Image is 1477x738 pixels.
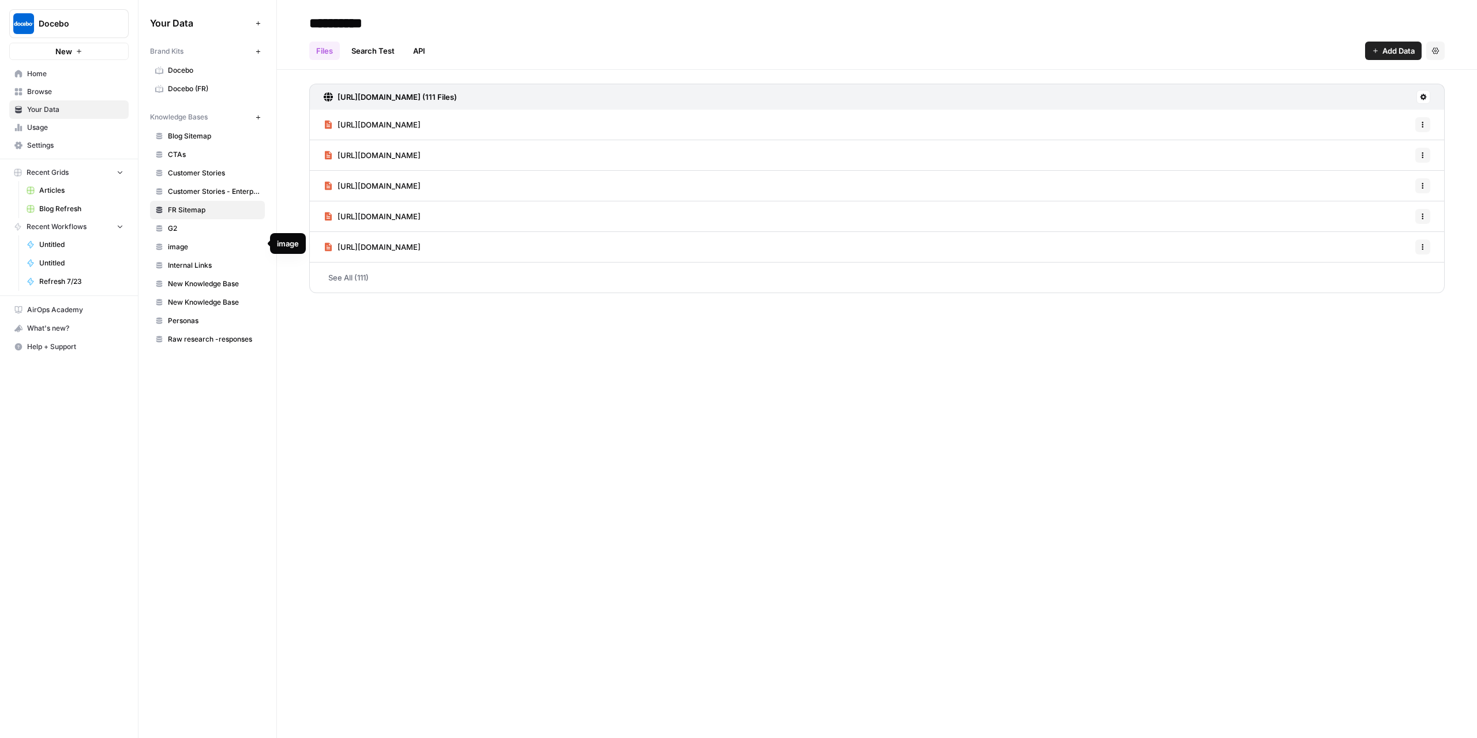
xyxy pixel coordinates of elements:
a: FR Sitemap [150,201,265,219]
span: Docebo [168,65,260,76]
span: image [168,242,260,252]
span: Raw research -responses [168,334,260,344]
a: [URL][DOMAIN_NAME] [324,110,421,140]
span: [URL][DOMAIN_NAME] [338,180,421,192]
span: New [55,46,72,57]
span: Browse [27,87,123,97]
button: Add Data [1365,42,1422,60]
a: New Knowledge Base [150,293,265,312]
img: Docebo Logo [13,13,34,34]
span: Customer Stories - Enterprise [168,186,260,197]
a: [URL][DOMAIN_NAME] [324,140,421,170]
a: Articles [21,181,129,200]
a: image [150,238,265,256]
button: Recent Workflows [9,218,129,235]
span: Help + Support [27,342,123,352]
a: [URL][DOMAIN_NAME] [324,232,421,262]
a: Docebo (FR) [150,80,265,98]
a: Files [309,42,340,60]
a: New Knowledge Base [150,275,265,293]
a: Usage [9,118,129,137]
a: See All (111) [309,263,1445,293]
a: Blog Sitemap [150,127,265,145]
a: Settings [9,136,129,155]
a: Refresh 7/23 [21,272,129,291]
div: image [277,238,299,249]
a: Your Data [9,100,129,119]
a: Internal Links [150,256,265,275]
span: Recent Workflows [27,222,87,232]
button: Help + Support [9,338,129,356]
a: AirOps Academy [9,301,129,319]
span: Settings [27,140,123,151]
span: New Knowledge Base [168,279,260,289]
span: FR Sitemap [168,205,260,215]
span: CTAs [168,149,260,160]
a: Untitled [21,235,129,254]
button: What's new? [9,319,129,338]
span: Your Data [150,16,251,30]
a: Blog Refresh [21,200,129,218]
span: AirOps Academy [27,305,123,315]
a: API [406,42,432,60]
span: Your Data [27,104,123,115]
span: Brand Kits [150,46,183,57]
a: Search Test [344,42,402,60]
span: Usage [27,122,123,133]
span: Articles [39,185,123,196]
a: [URL][DOMAIN_NAME] (111 Files) [324,84,457,110]
h3: [URL][DOMAIN_NAME] (111 Files) [338,91,457,103]
span: Personas [168,316,260,326]
span: Docebo [39,18,108,29]
span: Customer Stories [168,168,260,178]
button: New [9,43,129,60]
a: Untitled [21,254,129,272]
span: Add Data [1382,45,1415,57]
a: Raw research -responses [150,330,265,349]
span: Knowledge Bases [150,112,208,122]
span: Recent Grids [27,167,69,178]
a: Customer Stories - Enterprise [150,182,265,201]
div: What's new? [10,320,128,337]
span: [URL][DOMAIN_NAME] [338,149,421,161]
span: [URL][DOMAIN_NAME] [338,211,421,222]
a: CTAs [150,145,265,164]
span: Blog Sitemap [168,131,260,141]
a: Browse [9,83,129,101]
a: Customer Stories [150,164,265,182]
span: [URL][DOMAIN_NAME] [338,119,421,130]
a: G2 [150,219,265,238]
a: [URL][DOMAIN_NAME] [324,171,421,201]
span: Untitled [39,258,123,268]
span: Home [27,69,123,79]
span: Blog Refresh [39,204,123,214]
a: Personas [150,312,265,330]
a: [URL][DOMAIN_NAME] [324,201,421,231]
span: G2 [168,223,260,234]
span: Refresh 7/23 [39,276,123,287]
span: Internal Links [168,260,260,271]
span: [URL][DOMAIN_NAME] [338,241,421,253]
span: Docebo (FR) [168,84,260,94]
a: Home [9,65,129,83]
span: New Knowledge Base [168,297,260,308]
span: Untitled [39,239,123,250]
button: Recent Grids [9,164,129,181]
a: Docebo [150,61,265,80]
button: Workspace: Docebo [9,9,129,38]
